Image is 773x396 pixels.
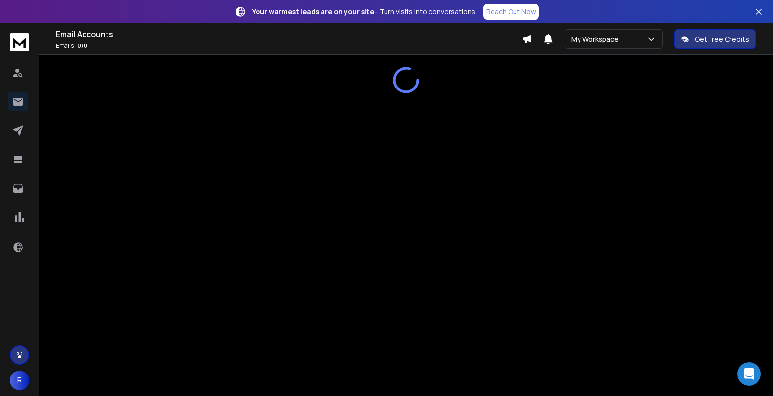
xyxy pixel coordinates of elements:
[695,34,749,44] p: Get Free Credits
[10,371,29,390] button: R
[252,7,374,16] strong: Your warmest leads are on your site
[571,34,623,44] p: My Workspace
[77,42,87,50] span: 0 / 0
[10,33,29,51] img: logo
[486,7,536,17] p: Reach Out Now
[56,42,522,50] p: Emails :
[737,362,761,386] div: Open Intercom Messenger
[56,28,522,40] h1: Email Accounts
[674,29,756,49] button: Get Free Credits
[252,7,475,17] p: – Turn visits into conversations
[483,4,539,20] a: Reach Out Now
